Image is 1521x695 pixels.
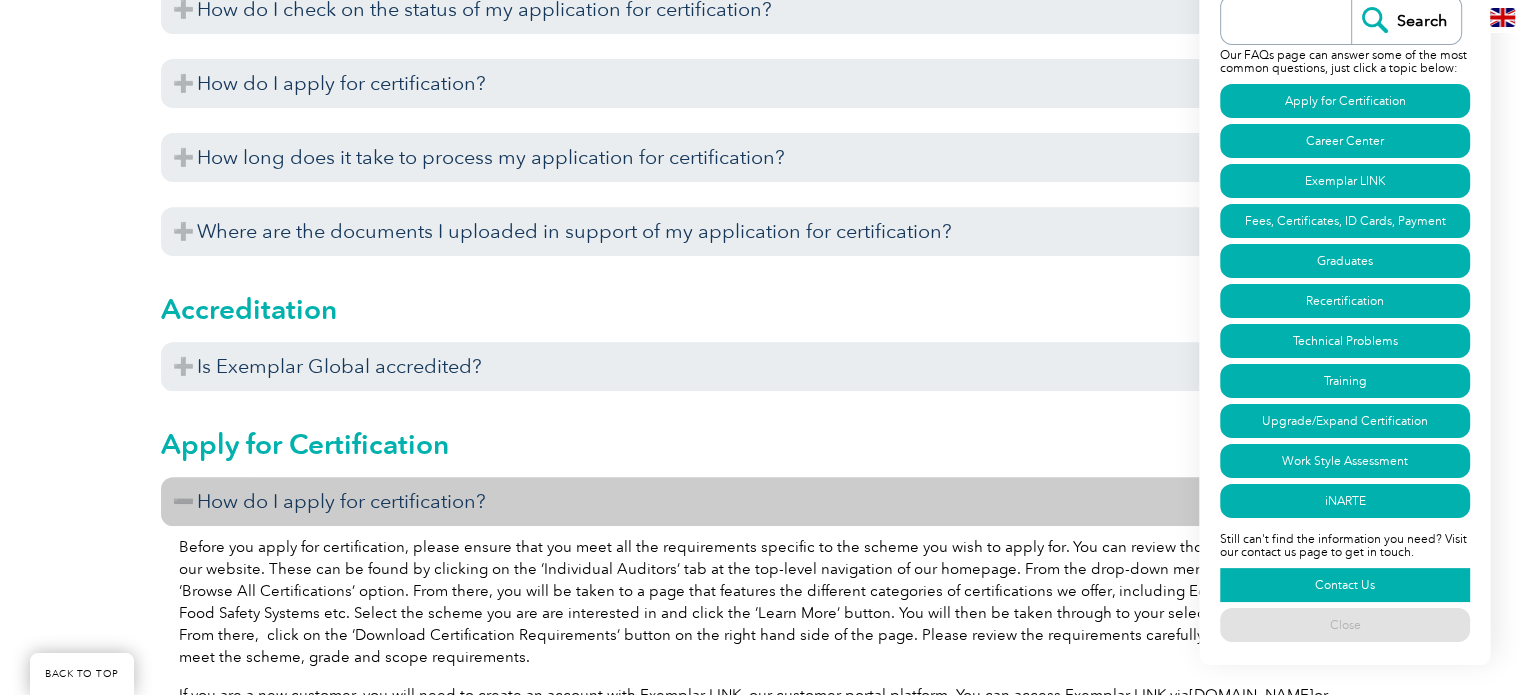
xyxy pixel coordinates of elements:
[1220,204,1470,238] a: Fees, Certificates, ID Cards, Payment
[1220,484,1470,518] a: iNARTE
[1220,521,1470,565] p: Still can't find the information you need? Visit our contact us page to get in touch.
[1220,444,1470,478] a: Work Style Assessment
[1220,568,1470,602] a: Contact Us
[161,428,1361,460] h2: Apply for Certification
[161,59,1361,108] h3: How do I apply for certification?
[1220,608,1470,642] a: Close
[30,653,134,695] a: BACK TO TOP
[1220,164,1470,198] a: Exemplar LINK
[1220,324,1470,358] a: Technical Problems
[161,133,1361,182] h3: How long does it take to process my application for certification?
[1220,45,1470,81] p: Our FAQs page can answer some of the most common questions, just click a topic below:
[179,536,1343,668] p: Before you apply for certification, please ensure that you meet all the requirements specific to ...
[1490,8,1515,27] img: en
[161,207,1361,256] h3: Where are the documents I uploaded in support of my application for certification?
[161,293,1361,325] h2: Accreditation
[1220,364,1470,398] a: Training
[1220,124,1470,158] a: Career Center
[1220,84,1470,118] a: Apply for Certification
[1220,284,1470,318] a: Recertification
[161,477,1361,526] h3: How do I apply for certification?
[1220,244,1470,278] a: Graduates
[1220,404,1470,438] a: Upgrade/Expand Certification
[161,342,1361,391] h3: Is Exemplar Global accredited?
